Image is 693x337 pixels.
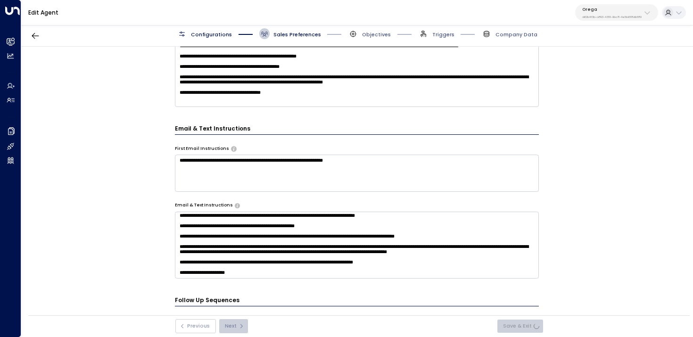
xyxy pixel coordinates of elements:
button: Specify instructions for the agent's first email only, such as introductory content, special offe... [231,146,236,151]
span: Company Data [495,31,537,38]
span: Triggers [432,31,454,38]
h3: Email & Text Instructions [175,124,539,135]
span: Objectives [362,31,391,38]
a: Edit Agent [28,8,58,16]
label: Email & Text Instructions [175,202,233,209]
span: Configurations [191,31,232,38]
p: Orega [582,7,642,12]
span: Sales Preferences [273,31,321,38]
button: Provide any specific instructions you want the agent to follow only when responding to leads via ... [235,203,240,208]
h3: Follow Up Sequences [175,296,539,306]
button: Oregad62b4f3b-a803-4355-9bc8-4e5b658db589 [575,4,658,21]
label: Email Follow Up Sequence [175,315,237,321]
p: d62b4f3b-a803-4355-9bc8-4e5b658db589 [582,15,642,19]
label: First Email Instructions [175,146,229,152]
